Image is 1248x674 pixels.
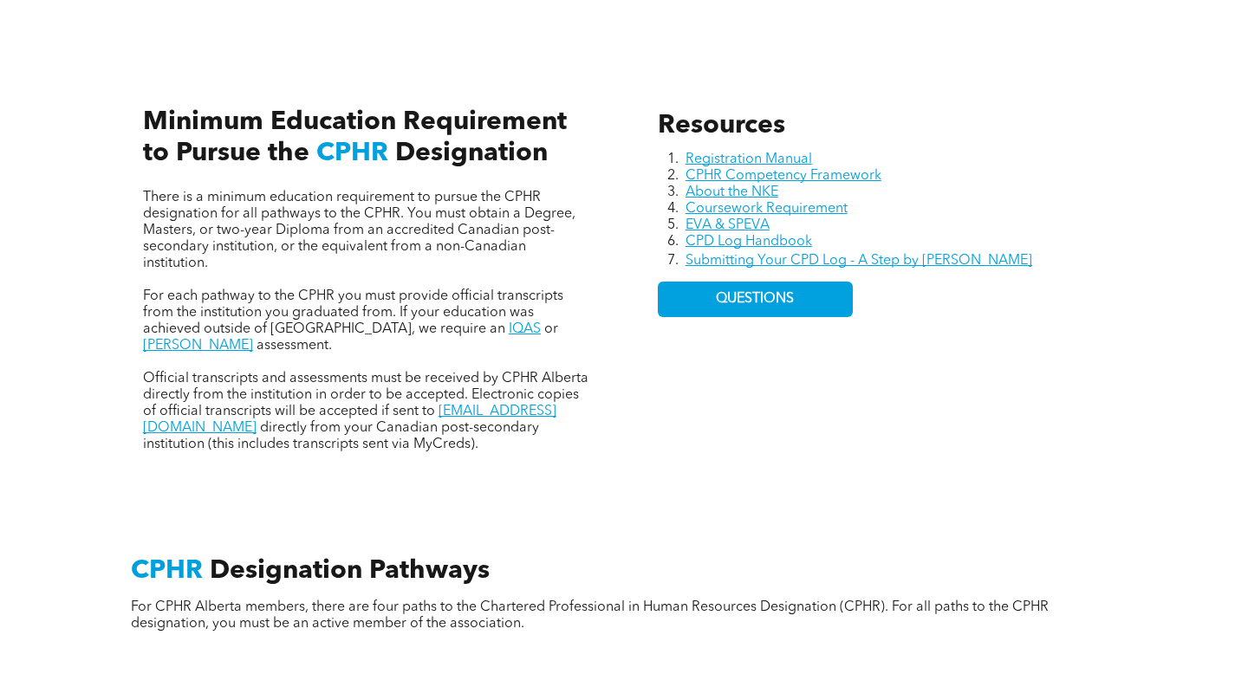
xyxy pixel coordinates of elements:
span: For CPHR Alberta members, there are four paths to the Chartered Professional in Human Resources D... [131,600,1049,631]
a: [PERSON_NAME] [143,339,253,353]
span: QUESTIONS [716,291,794,308]
span: For each pathway to the CPHR you must provide official transcripts from the institution you gradu... [143,289,563,336]
span: CPHR [316,140,388,166]
span: Designation [395,140,548,166]
a: CPHR Competency Framework [686,169,881,183]
a: Coursework Requirement [686,202,848,216]
a: Submitting Your CPD Log - A Step by [PERSON_NAME] [686,254,1032,268]
span: CPHR [131,558,203,584]
a: [EMAIL_ADDRESS][DOMAIN_NAME] [143,405,556,435]
a: Registration Manual [686,152,812,166]
a: IQAS [509,322,541,336]
a: CPD Log Handbook [686,235,812,249]
span: Designation Pathways [210,558,490,584]
span: assessment. [257,339,332,353]
a: About the NKE [686,185,778,199]
span: Resources [658,113,785,139]
a: QUESTIONS [658,282,853,317]
a: EVA & SPEVA [686,218,770,232]
span: Official transcripts and assessments must be received by CPHR Alberta directly from the instituti... [143,372,588,418]
span: or [544,322,558,336]
span: Minimum Education Requirement to Pursue the [143,109,567,166]
span: There is a minimum education requirement to pursue the CPHR designation for all pathways to the C... [143,191,575,270]
span: directly from your Canadian post-secondary institution (this includes transcripts sent via MyCreds). [143,421,539,451]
